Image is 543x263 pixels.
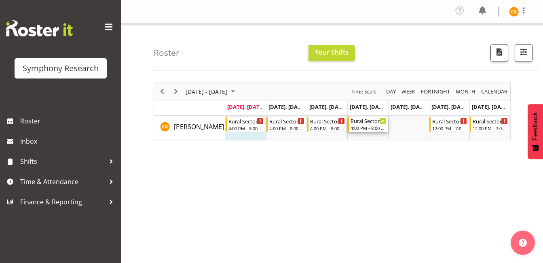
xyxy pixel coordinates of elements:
div: Chariss Gumbeze"s event - Rural Sector Arvo/Evenings Begin From Thursday, September 4, 2025 at 4:... [348,117,388,132]
button: Timeline Month [454,87,477,97]
span: [DATE], [DATE] [350,103,387,110]
div: Previous [155,83,169,100]
span: Your Shifts [315,48,349,57]
span: [DATE] - [DATE] [185,87,228,97]
div: Timeline Week of September 1, 2025 [154,83,511,140]
button: Next [171,87,182,97]
span: [DATE], [DATE] [227,103,264,110]
h4: Roster [154,48,180,57]
div: Chariss Gumbeze"s event - Rural Sector Weekends Begin From Sunday, September 7, 2025 at 12:00:00 ... [470,117,510,132]
span: [DATE], [DATE] [309,103,346,110]
span: Day [385,87,397,97]
span: Shifts [20,155,105,168]
button: Fortnight [420,87,452,97]
div: Rural Sector Weekends [473,117,508,125]
div: 4:00 PM - 8:00 PM [269,125,304,131]
button: Time Scale [350,87,378,97]
table: Timeline Week of September 1, 2025 [225,116,510,140]
button: Feedback - Show survey [528,104,543,159]
span: Month [455,87,476,97]
button: Timeline Week [400,87,417,97]
div: Rural Sector Arvo/Evenings [351,117,386,125]
button: Timeline Day [385,87,397,97]
span: Inbox [20,135,117,147]
div: Rural Sector Arvo/Evenings [310,117,345,125]
button: Download a PDF of the roster according to the set date range. [490,44,508,62]
span: Roster [20,115,117,127]
span: calendar [480,87,508,97]
span: [DATE], [DATE] [268,103,305,110]
div: Rural Sector Weekends [432,117,467,125]
span: [DATE], [DATE] [431,103,468,110]
div: Chariss Gumbeze"s event - Rural Sector Arvo/Evenings Begin From Wednesday, September 3, 2025 at 4... [307,117,347,132]
button: Previous [157,87,168,97]
div: 12:00 PM - 7:00 PM [473,125,508,131]
span: Feedback [532,112,539,140]
img: chariss-gumbeze11861.jpg [509,7,519,17]
span: [DATE], [DATE] [472,103,509,110]
div: Symphony Research [23,62,99,74]
div: 12:00 PM - 7:00 PM [432,125,467,131]
div: 4:00 PM - 8:00 PM [228,125,264,131]
div: Rural Sector Arvo/Evenings [228,117,264,125]
a: [PERSON_NAME] [174,122,224,131]
img: Rosterit website logo [6,20,73,36]
span: Week [401,87,416,97]
button: September 01 - 07, 2025 [184,87,239,97]
div: 4:00 PM - 8:00 PM [351,125,386,131]
div: Rural Sector Arvo/Evenings [269,117,304,125]
span: Finance & Reporting [20,196,105,208]
span: Time Scale [351,87,377,97]
div: Chariss Gumbeze"s event - Rural Sector Arvo/Evenings Begin From Monday, September 1, 2025 at 4:00... [226,117,266,132]
div: 4:00 PM - 8:00 PM [310,125,345,131]
button: Filter Shifts [515,44,532,62]
div: Chariss Gumbeze"s event - Rural Sector Weekends Begin From Saturday, September 6, 2025 at 12:00:0... [429,117,469,132]
span: Time & Attendance [20,176,105,188]
img: help-xxl-2.png [519,239,527,247]
div: Next [169,83,183,100]
td: Chariss Gumbeze resource [154,116,225,140]
div: Chariss Gumbeze"s event - Rural Sector Arvo/Evenings Begin From Tuesday, September 2, 2025 at 4:0... [266,117,306,132]
span: [DATE], [DATE] [391,103,427,110]
button: Month [480,87,509,97]
button: Your Shifts [308,45,355,61]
